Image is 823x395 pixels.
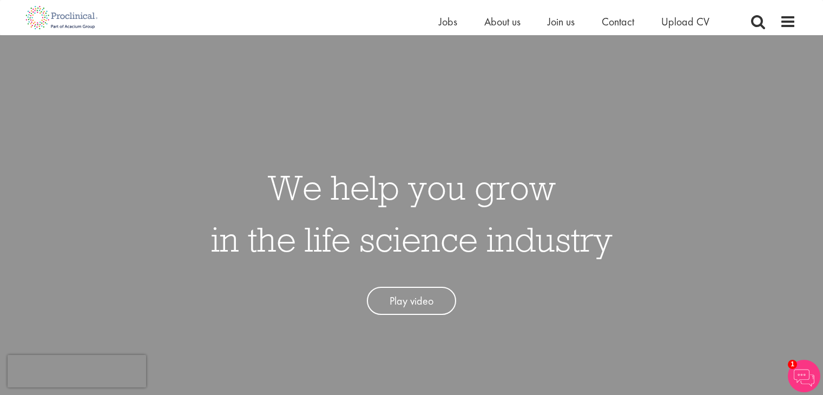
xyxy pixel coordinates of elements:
a: Join us [548,15,575,29]
span: 1 [788,360,797,369]
a: Contact [602,15,634,29]
h1: We help you grow in the life science industry [211,161,613,265]
a: Jobs [439,15,457,29]
a: Upload CV [661,15,709,29]
a: About us [484,15,521,29]
img: Chatbot [788,360,820,392]
a: Play video [367,287,456,315]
